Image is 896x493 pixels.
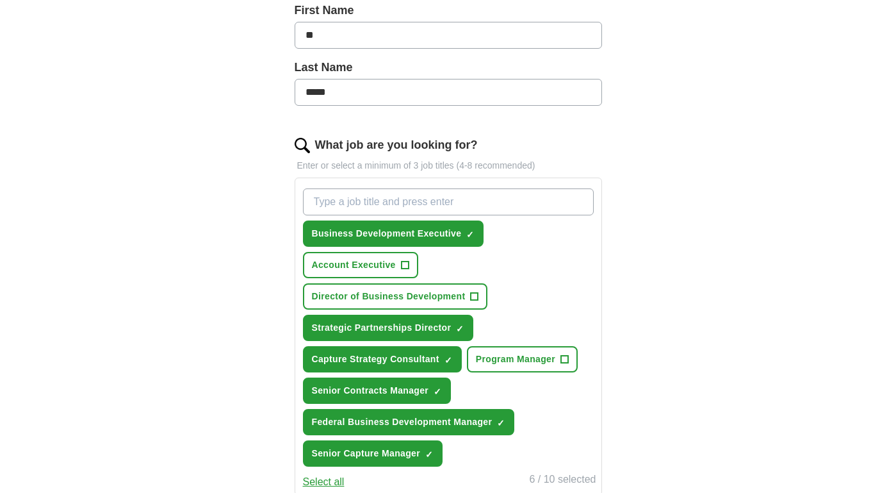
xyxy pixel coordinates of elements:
[303,346,462,372] button: Capture Strategy Consultant✓
[312,227,462,240] span: Business Development Executive
[303,283,488,310] button: Director of Business Development
[425,449,433,460] span: ✓
[303,474,345,490] button: Select all
[303,221,484,247] button: Business Development Executive✓
[312,384,429,397] span: Senior Contracts Manager
[295,138,310,153] img: search.png
[312,321,452,335] span: Strategic Partnerships Director
[303,409,515,435] button: Federal Business Development Manager✓
[303,315,474,341] button: Strategic Partnerships Director✓
[312,447,421,460] span: Senior Capture Manager
[466,230,474,240] span: ✓
[456,324,464,334] span: ✓
[312,353,439,366] span: Capture Strategy Consultant
[434,387,441,397] span: ✓
[497,418,505,428] span: ✓
[295,59,602,76] label: Last Name
[295,159,602,172] p: Enter or select a minimum of 3 job titles (4-8 recommended)
[529,472,596,490] div: 6 / 10 selected
[303,378,452,404] button: Senior Contracts Manager✓
[476,353,555,366] span: Program Manager
[312,290,466,303] span: Director of Business Development
[444,355,452,365] span: ✓
[303,188,594,215] input: Type a job title and press enter
[467,346,578,372] button: Program Manager
[295,2,602,19] label: First Name
[303,252,418,278] button: Account Executive
[312,258,396,272] span: Account Executive
[312,415,493,429] span: Federal Business Development Manager
[315,137,478,154] label: What job are you looking for?
[303,440,443,467] button: Senior Capture Manager✓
